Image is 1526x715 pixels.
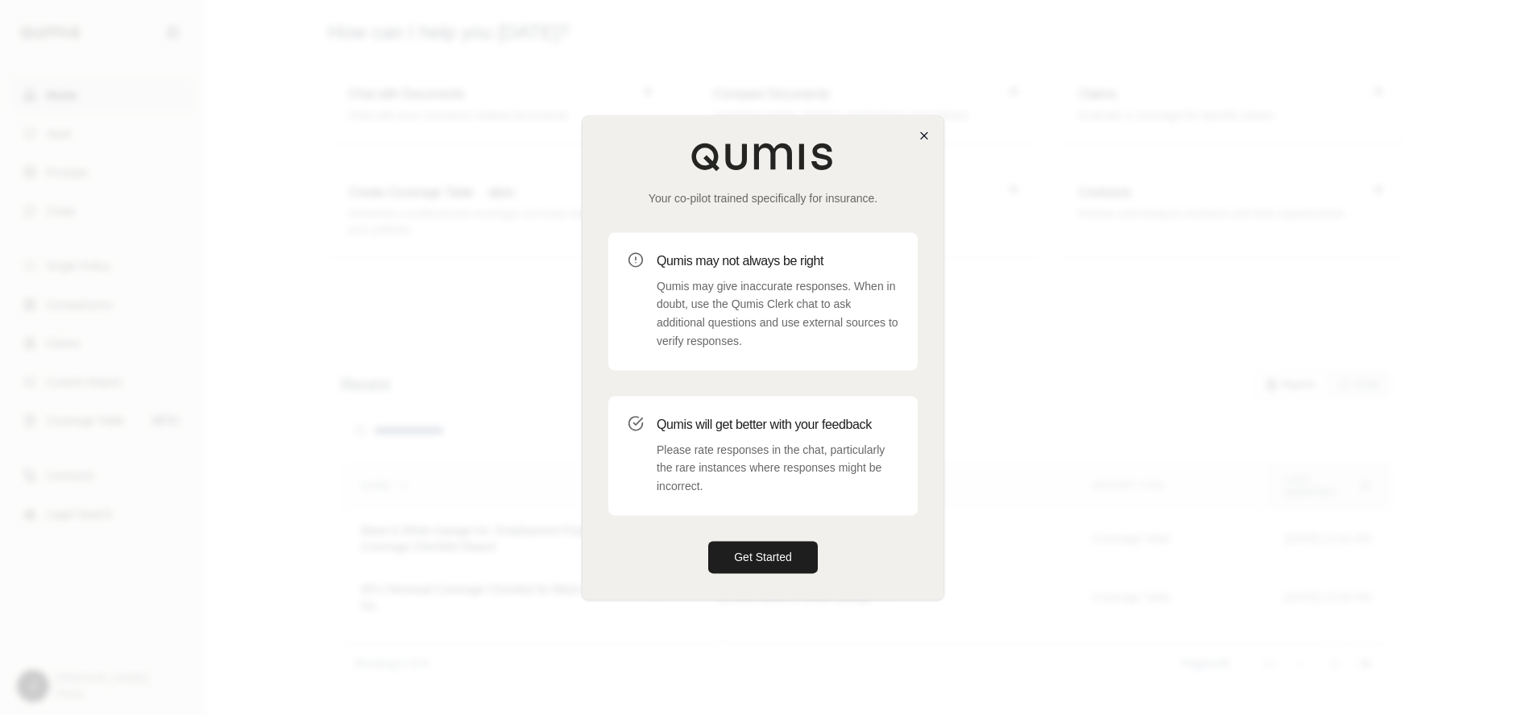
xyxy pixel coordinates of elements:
img: Qumis Logo [690,142,836,171]
p: Qumis may give inaccurate responses. When in doubt, use the Qumis Clerk chat to ask additional qu... [657,277,898,351]
h3: Qumis may not always be right [657,251,898,271]
p: Please rate responses in the chat, particularly the rare instances where responses might be incor... [657,441,898,496]
h3: Qumis will get better with your feedback [657,415,898,434]
p: Your co-pilot trained specifically for insurance. [608,190,918,206]
button: Get Started [708,541,818,573]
